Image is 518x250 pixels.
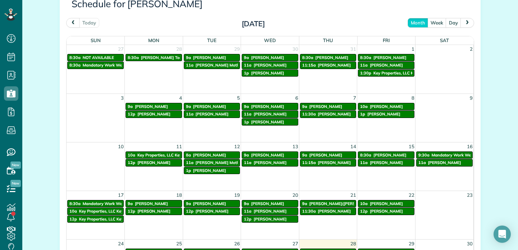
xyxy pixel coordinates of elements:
[242,62,298,69] a: 11a [PERSON_NAME]
[128,55,139,60] span: 8:30a
[370,160,403,165] span: [PERSON_NAME]
[469,94,473,102] span: 9
[242,118,298,126] a: 1p [PERSON_NAME]
[135,104,168,109] span: [PERSON_NAME]
[302,55,313,60] span: 8:30a
[69,55,81,60] span: 8:30a
[244,63,251,68] span: 11a
[302,63,316,68] span: 11:15a
[358,54,414,61] a: 8:30a [PERSON_NAME]
[186,153,191,158] span: 8a
[208,20,298,28] h2: [DATE]
[233,240,241,248] span: 26
[360,201,368,206] span: 10a
[195,112,228,117] span: [PERSON_NAME]
[135,201,168,206] span: [PERSON_NAME]
[469,45,473,53] span: 2
[67,208,124,215] a: 10a Key Properties, LLC Key Properties, LLC
[350,142,357,151] span: 14
[300,200,356,207] a: 9a [PERSON_NAME]([PERSON_NAME]
[315,55,349,60] span: [PERSON_NAME]
[120,94,124,102] span: 3
[117,240,124,248] span: 24
[207,37,217,43] span: Tue
[242,151,298,159] a: 9a [PERSON_NAME]
[137,209,171,214] span: [PERSON_NAME]
[141,55,239,60] span: [PERSON_NAME] Toqua Coves (Vacation Concierge)
[494,226,511,243] div: Open Intercom Messenger
[416,151,473,159] a: 9:30a Mandatory Work Weekend Mandatory Work Weekend
[408,18,428,28] button: month
[318,112,351,117] span: [PERSON_NAME]
[128,209,135,214] span: 12p
[358,159,414,166] a: 11a [PERSON_NAME]
[242,208,298,215] a: 11a [PERSON_NAME]
[302,112,316,117] span: 11:30a
[358,110,414,118] a: 1p [PERSON_NAME]
[360,104,368,109] span: 10a
[251,119,284,124] span: [PERSON_NAME]
[244,201,249,206] span: 9a
[408,191,415,199] span: 22
[128,153,135,158] span: 10a
[242,215,298,223] a: 12p [PERSON_NAME]
[244,112,251,117] span: 11a
[79,209,153,214] span: Key Properties, LLC Key Properties, LLC
[360,160,368,165] span: 11a
[302,201,307,206] span: 9a
[360,153,371,158] span: 8:30a
[300,151,356,159] a: 9a [PERSON_NAME]
[186,168,191,173] span: 1p
[233,191,241,199] span: 19
[418,160,426,165] span: 11a
[244,71,249,76] span: 1p
[242,69,298,77] a: 1p [PERSON_NAME]
[128,112,135,117] span: 12p
[193,55,226,60] span: [PERSON_NAME]
[254,63,287,68] span: [PERSON_NAME]
[244,119,249,124] span: 1p
[117,191,124,199] span: 17
[186,201,191,206] span: 9a
[176,240,183,248] span: 25
[69,209,77,214] span: 10a
[373,71,447,76] span: Key Properties, LLC Key Properties, LLC
[309,104,342,109] span: [PERSON_NAME]
[408,240,415,248] span: 29
[233,45,241,53] span: 29
[69,63,81,68] span: 8:30a
[411,45,415,53] span: 1
[360,112,365,117] span: 1p
[10,162,21,169] span: New
[300,159,356,166] a: 11:15a [PERSON_NAME]
[178,94,183,102] span: 4
[254,209,287,214] span: [PERSON_NAME]
[373,153,406,158] span: [PERSON_NAME]
[440,37,449,43] span: Sat
[350,45,357,53] span: 31
[370,209,403,214] span: [PERSON_NAME]
[254,112,287,117] span: [PERSON_NAME]
[137,160,171,165] span: [PERSON_NAME]
[184,110,240,118] a: 11a [PERSON_NAME]
[126,200,182,207] a: 9a [PERSON_NAME]
[416,159,473,166] a: 11a [PERSON_NAME]
[358,69,414,77] a: 1:30p Key Properties, LLC Key Properties, LLC
[244,153,249,158] span: 9a
[254,217,287,222] span: [PERSON_NAME]
[360,63,368,68] span: 11a
[370,201,403,206] span: [PERSON_NAME]
[251,104,284,109] span: [PERSON_NAME]
[117,45,124,53] span: 27
[69,217,77,222] span: 12p
[300,110,356,118] a: 11:30a [PERSON_NAME]
[184,151,240,159] a: 8a [PERSON_NAME]
[176,45,183,53] span: 28
[309,201,377,206] span: [PERSON_NAME]([PERSON_NAME]
[428,160,461,165] span: [PERSON_NAME]
[176,191,183,199] span: 18
[292,142,299,151] span: 13
[69,201,81,206] span: 8:30a
[358,208,414,215] a: 12p [PERSON_NAME]
[10,180,21,187] span: New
